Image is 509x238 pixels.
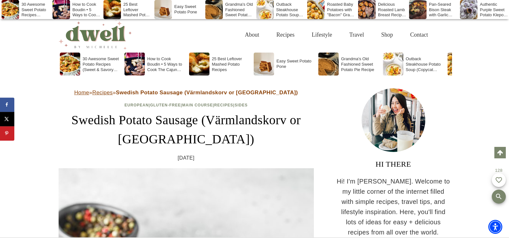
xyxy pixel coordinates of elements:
[59,111,314,149] h1: Swedish Potato Sausage (Värmlandskorv or [GEOGRAPHIC_DATA])
[214,103,233,107] a: Recipes
[341,25,372,45] a: Travel
[235,103,248,107] a: Sides
[494,147,506,158] a: Scroll to top
[74,90,298,96] span: » »
[182,103,213,107] a: Main Course
[124,103,248,107] span: | | | |
[178,154,194,162] time: [DATE]
[303,25,341,45] a: Lifestyle
[116,90,298,96] strong: Swedish Potato Sausage (Värmlandskorv or [GEOGRAPHIC_DATA])
[372,25,401,45] a: Shop
[150,103,180,107] a: Gluten-Free
[488,220,502,234] div: Accessibility Menu
[402,25,437,45] a: Contact
[74,90,89,96] a: Home
[336,176,451,237] p: Hi! I'm [PERSON_NAME]. Welcome to my little corner of the internet filled with simple recipes, tr...
[336,158,451,170] h3: HI THERE
[92,90,113,96] a: Recipes
[59,20,132,49] img: DWELL by michelle
[236,25,268,45] a: About
[268,25,303,45] a: Recipes
[124,103,149,107] a: European
[236,25,436,45] nav: Primary Navigation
